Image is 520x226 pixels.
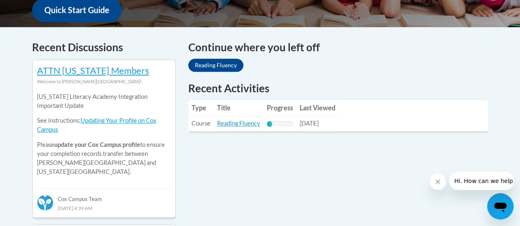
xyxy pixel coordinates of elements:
[300,120,319,127] span: [DATE]
[5,6,67,12] span: Hi. How can we help?
[32,39,176,55] h4: Recent Discussions
[37,188,171,203] div: Cox Campus Team
[37,194,53,211] img: Cox Campus Team
[37,65,149,76] a: ATTN [US_STATE] Members
[37,117,156,133] a: Updating Your Profile on Cox Campus
[37,116,171,134] p: See instructions:
[37,86,171,183] div: Please to ensure your completion records transfer between [PERSON_NAME][GEOGRAPHIC_DATA] and [US_...
[296,100,339,116] th: Last Viewed
[217,120,260,127] a: Reading Fluency
[54,141,140,148] b: update your Cox Campus profile
[267,121,272,127] div: Progress, %
[37,77,171,86] div: Welcome to [PERSON_NAME][GEOGRAPHIC_DATA]!
[430,173,446,190] iframe: Close message
[188,39,488,55] h4: Continue where you left off
[487,193,513,219] iframe: Button to launch messaging window
[188,81,488,96] h1: Recent Activities
[214,100,263,116] th: Title
[188,100,214,116] th: Type
[188,59,243,72] a: Reading Fluency
[192,120,210,127] span: Course
[263,100,296,116] th: Progress
[449,172,513,190] iframe: Message from company
[37,203,171,212] div: [DATE] 4:39 AM
[37,92,171,110] p: [US_STATE] Literacy Academy Integration Important Update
